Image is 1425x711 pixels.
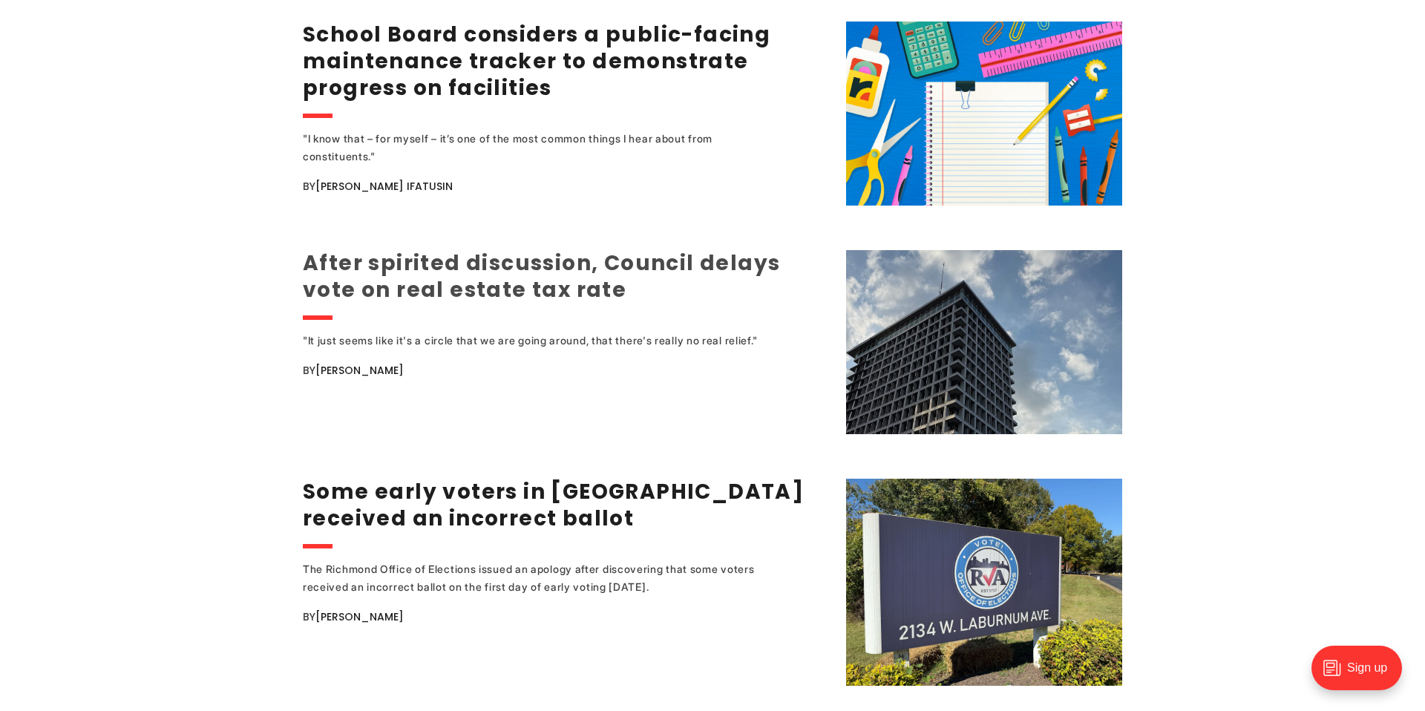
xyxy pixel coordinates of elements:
div: "It just seems like it's a circle that we are going around, that there's really no real relief." [303,332,785,350]
img: Some early voters in Richmond received an incorrect ballot [846,479,1122,686]
div: By [303,361,828,379]
iframe: portal-trigger [1299,638,1425,711]
a: [PERSON_NAME] [315,609,404,624]
div: By [303,177,828,195]
a: [PERSON_NAME] Ifatusin [315,179,453,194]
a: After spirited discussion, Council delays vote on real estate tax rate [303,249,780,304]
a: Some early voters in [GEOGRAPHIC_DATA] received an incorrect ballot [303,477,804,533]
div: The Richmond Office of Elections issued an apology after discovering that some voters received an... [303,560,785,596]
div: By [303,608,828,626]
a: [PERSON_NAME] [315,363,404,378]
img: After spirited discussion, Council delays vote on real estate tax rate [846,250,1122,434]
a: School Board considers a public-facing maintenance tracker to demonstrate progress on facilities [303,20,770,102]
img: School Board considers a public-facing maintenance tracker to demonstrate progress on facilities [846,22,1122,206]
div: "I know that – for myself – it’s one of the most common things I hear about from constituents." [303,130,785,166]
